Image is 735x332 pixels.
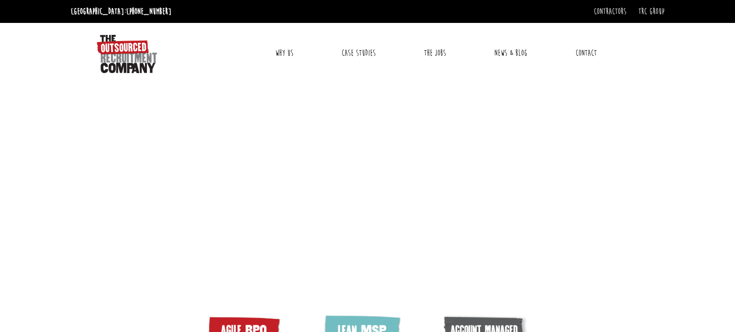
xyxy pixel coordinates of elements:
[126,6,171,17] a: [PHONE_NUMBER]
[568,41,604,65] a: Contact
[594,6,626,17] a: Contractors
[417,41,453,65] a: The Jobs
[268,41,301,65] a: Why Us
[334,41,383,65] a: Case Studies
[68,4,174,19] li: [GEOGRAPHIC_DATA]:
[638,6,664,17] a: TRC Group
[97,35,157,73] img: The Outsourced Recruitment Company
[487,41,535,65] a: News & Blog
